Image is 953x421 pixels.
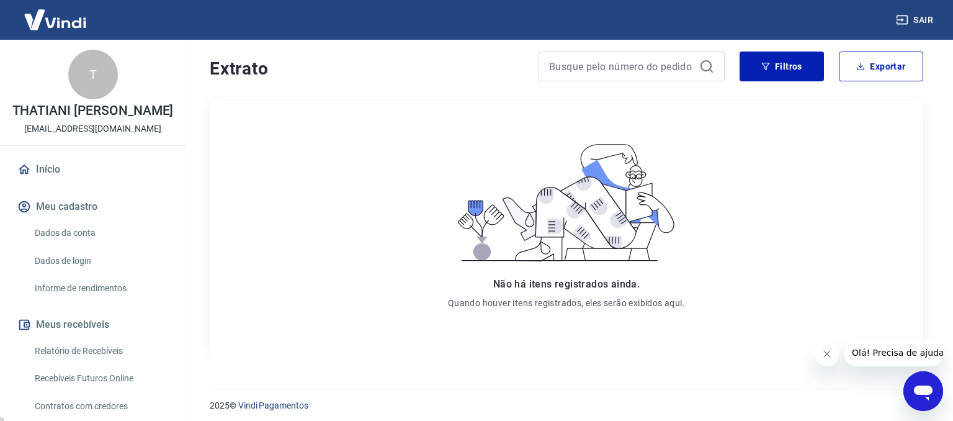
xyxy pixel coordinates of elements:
input: Busque pelo número do pedido [549,57,694,76]
p: 2025 © [210,399,923,412]
a: Relatório de Recebíveis [30,338,171,364]
a: Dados da conta [30,220,171,246]
button: Meus recebíveis [15,311,171,338]
button: Sair [893,9,938,32]
button: Filtros [740,52,824,81]
h4: Extrato [210,57,524,81]
iframe: Fechar mensagem [815,342,839,366]
a: Contratos com credores [30,394,171,419]
p: THATIANI [PERSON_NAME] [12,104,174,117]
span: Olá! Precisa de ajuda? [7,9,104,19]
button: Exportar [839,52,923,81]
a: Início [15,156,171,183]
span: Não há itens registrados ainda. [493,278,640,290]
iframe: Mensagem da empresa [844,339,943,366]
a: Vindi Pagamentos [238,401,308,410]
div: T [68,50,118,99]
iframe: Botão para abrir a janela de mensagens [903,371,943,411]
p: [EMAIL_ADDRESS][DOMAIN_NAME] [24,122,161,135]
img: Vindi [15,1,96,38]
button: Meu cadastro [15,193,171,220]
a: Dados de login [30,248,171,274]
p: Quando houver itens registrados, eles serão exibidos aqui. [448,297,685,309]
a: Informe de rendimentos [30,276,171,301]
a: Recebíveis Futuros Online [30,366,171,391]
